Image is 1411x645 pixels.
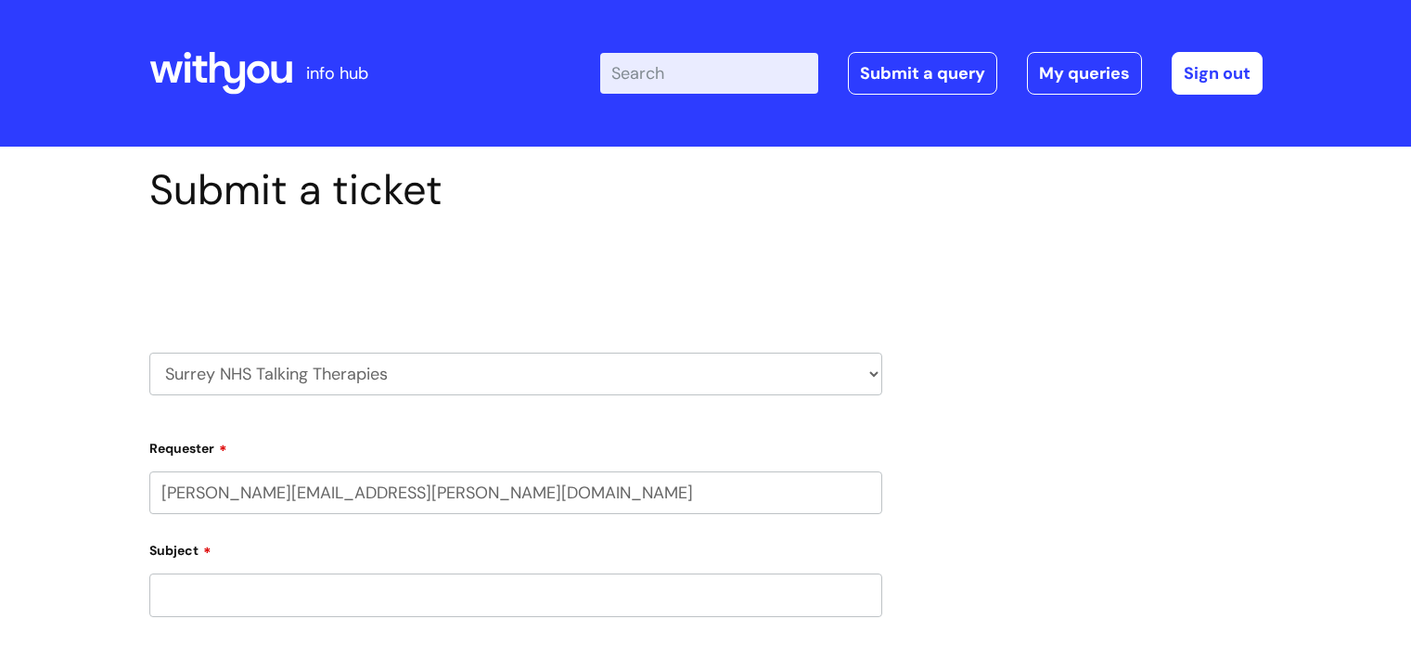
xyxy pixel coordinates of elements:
[600,53,818,94] input: Search
[1172,52,1263,95] a: Sign out
[848,52,997,95] a: Submit a query
[149,258,882,292] h2: Select issue type
[149,165,882,215] h1: Submit a ticket
[149,471,882,514] input: Email
[600,52,1263,95] div: | -
[306,58,368,88] p: info hub
[149,434,882,457] label: Requester
[149,536,882,559] label: Subject
[1027,52,1142,95] a: My queries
